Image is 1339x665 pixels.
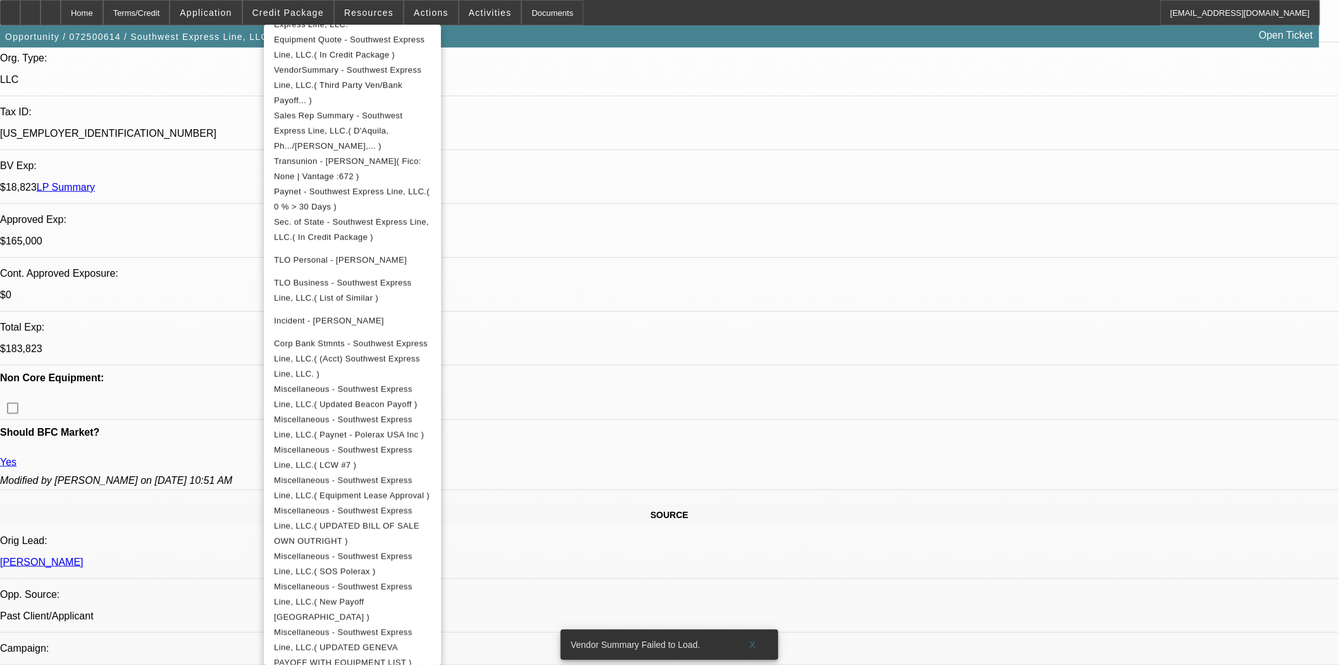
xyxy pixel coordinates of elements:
span: Miscellaneous - Southwest Express Line, LLC.( Paynet - Polerax USA Inc ) [274,414,424,439]
button: Miscellaneous - Southwest Express Line, LLC.( LCW #7 ) [264,442,441,472]
button: Transunion - Choi, John( Fico: None | Vantage :672 ) [264,153,441,184]
span: Lease Plus Summary - Southwest Express Line, LLC. [274,4,406,28]
span: Miscellaneous - Southwest Express Line, LLC.( LCW #7 ) [274,445,413,469]
span: VendorSummary - Southwest Express Line, LLC.( Third Party Ven/Bank Payoff... ) [274,65,421,104]
span: TLO Personal - [PERSON_NAME] [274,255,407,264]
span: Miscellaneous - Southwest Express Line, LLC.( Equipment Lease Approval ) [274,475,430,500]
button: Corp Bank Stmnts - Southwest Express Line, LLC.( (Acct) Southwest Express Line, LLC. ) [264,336,441,381]
button: Sales Rep Summary - Southwest Express Line, LLC.( D'Aquila, Ph.../Wesolowski,... ) [264,108,441,153]
button: Miscellaneous - Southwest Express Line, LLC.( Paynet - Polerax USA Inc ) [264,412,441,442]
span: Paynet - Southwest Express Line, LLC.( 0 % > 30 Days ) [274,186,430,211]
span: Sales Rep Summary - Southwest Express Line, LLC.( D'Aquila, Ph.../[PERSON_NAME],... ) [274,110,402,150]
button: Miscellaneous - Southwest Express Line, LLC.( Equipment Lease Approval ) [264,472,441,503]
span: Equipment Quote - Southwest Express Line, LLC.( In Credit Package ) [274,34,425,59]
button: Incident - Choi, John [264,305,441,336]
span: Incident - [PERSON_NAME] [274,315,384,325]
button: TLO Personal - Choi, John [264,244,441,275]
button: VendorSummary - Southwest Express Line, LLC.( Third Party Ven/Bank Payoff... ) [264,62,441,108]
button: Equipment Quote - Southwest Express Line, LLC.( In Credit Package ) [264,32,441,62]
span: Corp Bank Stmnts - Southwest Express Line, LLC.( (Acct) Southwest Express Line, LLC. ) [274,338,428,378]
span: Miscellaneous - Southwest Express Line, LLC.( SOS Polerax ) [274,551,413,576]
button: Miscellaneous - Southwest Express Line, LLC.( UPDATED BILL OF SALE OWN OUTRIGHT ) [264,503,441,548]
span: Miscellaneous - Southwest Express Line, LLC.( Updated Beacon Payoff ) [274,384,417,408]
span: TLO Business - Southwest Express Line, LLC.( List of Similar ) [274,277,411,302]
span: Miscellaneous - Southwest Express Line, LLC.( New Payoff [GEOGRAPHIC_DATA] ) [274,581,413,621]
button: TLO Business - Southwest Express Line, LLC.( List of Similar ) [264,275,441,305]
button: Paynet - Southwest Express Line, LLC.( 0 % > 30 Days ) [264,184,441,214]
span: Sec. of State - Southwest Express Line, LLC.( In Credit Package ) [274,217,429,241]
span: Transunion - [PERSON_NAME]( Fico: None | Vantage :672 ) [274,156,421,180]
button: Miscellaneous - Southwest Express Line, LLC.( Updated Beacon Payoff ) [264,381,441,412]
span: Miscellaneous - Southwest Express Line, LLC.( UPDATED BILL OF SALE OWN OUTRIGHT ) [274,505,420,545]
button: Miscellaneous - Southwest Express Line, LLC.( SOS Polerax ) [264,548,441,579]
button: Sec. of State - Southwest Express Line, LLC.( In Credit Package ) [264,214,441,244]
button: Miscellaneous - Southwest Express Line, LLC.( New Payoff Geneva ) [264,579,441,624]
